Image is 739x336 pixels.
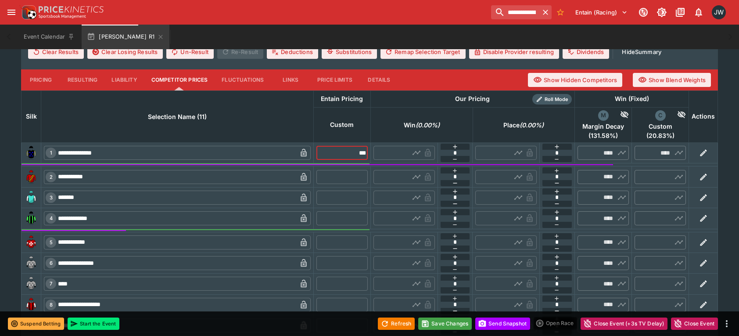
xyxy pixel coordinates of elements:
span: 2 [48,174,54,180]
span: Selection Name (11) [138,112,216,122]
button: Documentation [672,4,688,20]
button: Notifications [691,4,707,20]
img: runner 6 [24,256,38,270]
button: Fluctuations [215,69,271,90]
div: Jayden Wyke [712,5,726,19]
span: 8 [48,302,54,308]
button: Connected to PK [635,4,651,20]
img: runner 5 [24,235,38,249]
button: No Bookmarks [553,5,567,19]
button: Suspend Betting [8,318,64,330]
em: ( 0.00 %) [520,120,544,130]
img: runner 7 [24,277,38,291]
span: 5 [48,239,54,246]
button: Save Changes [418,318,472,330]
button: Liability [104,69,144,90]
em: ( 0.00 %) [416,120,440,130]
th: Silk [22,90,41,142]
img: Sportsbook Management [39,14,86,18]
input: search [491,5,539,19]
button: Event Calendar [18,25,80,49]
span: ( 131.58 %) [578,132,629,140]
div: split button [534,317,577,329]
button: Un-Result [166,45,213,59]
button: Details [359,69,399,90]
button: Disable Provider resulting [469,45,559,59]
div: Hide Competitor [609,110,629,121]
button: Resulting [61,69,104,90]
button: Close Event (+3s TV Delay) [581,318,667,330]
img: runner 4 [24,211,38,225]
span: Custom [635,123,686,130]
span: Re-Result [217,45,263,59]
span: 7 [48,281,54,287]
button: Show Hidden Competitors [528,73,622,87]
button: Price Limits [310,69,359,90]
div: custom [655,110,666,121]
span: 6 [48,260,54,266]
span: 1 [48,150,54,156]
span: ( 20.83 %) [635,132,686,140]
img: PriceKinetics [39,6,104,13]
span: 4 [48,215,54,221]
button: Refresh [378,318,415,330]
img: PriceKinetics Logo [19,4,37,21]
button: Toggle light/dark mode [654,4,670,20]
button: Show Blend Weights [633,73,711,87]
span: Roll Mode [541,96,572,103]
button: Send Snapshot [475,318,530,330]
span: 3 [48,195,54,201]
th: Entain Pricing [313,90,370,107]
button: Jayden Wyke [709,3,728,22]
img: runner 8 [24,298,38,312]
th: Custom [313,107,370,142]
button: Links [271,69,310,90]
img: runner 2 [24,170,38,184]
button: Select Tenant [570,5,633,19]
button: open drawer [4,4,19,20]
button: Clear Losing Results [87,45,163,59]
button: Remap Selection Target [380,45,466,59]
img: runner 1 [24,146,38,160]
button: Competitor Prices [144,69,215,90]
span: Win(0.00%) [394,120,449,130]
button: Substitutions [322,45,377,59]
div: Hide Competitor [666,110,686,121]
button: more [721,318,732,329]
button: Dividends [563,45,609,59]
span: Margin Decay [578,123,629,130]
button: [PERSON_NAME] R1 [82,25,169,49]
button: Clear Results [28,45,84,59]
span: Place(0.00%) [494,120,553,130]
button: Pricing [21,69,61,90]
button: Start the Event [68,318,119,330]
div: margin_decay [598,110,609,121]
th: Actions [689,90,718,142]
th: Win (Fixed) [575,90,689,107]
button: HideSummary [617,45,667,59]
div: Show/hide Price Roll mode configuration. [532,94,572,105]
div: Our Pricing [452,94,493,105]
img: runner 3 [24,191,38,205]
button: Close Event [671,318,718,330]
button: Deductions [267,45,318,59]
